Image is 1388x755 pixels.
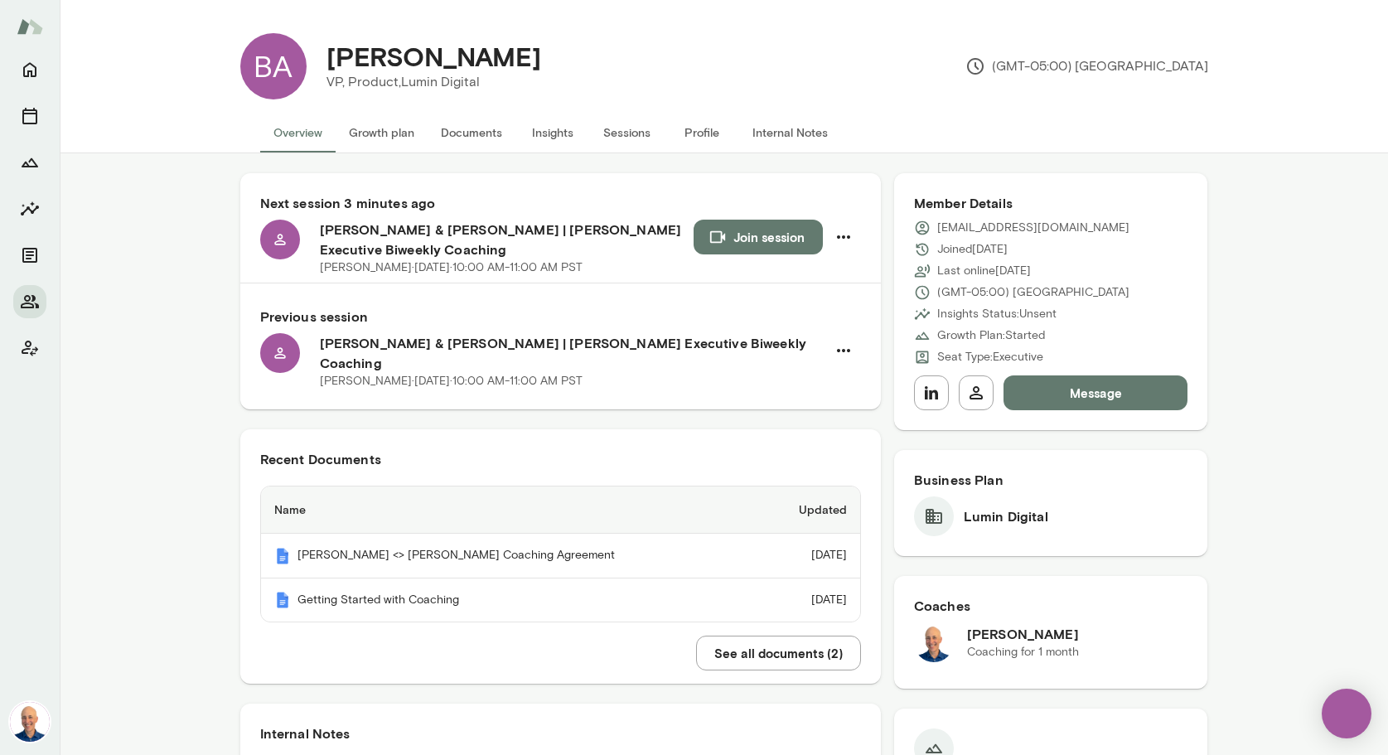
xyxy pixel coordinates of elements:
[326,72,541,92] p: VP, Product, Lumin Digital
[274,592,291,608] img: Mento
[274,548,291,564] img: Mento
[937,263,1031,279] p: Last online [DATE]
[260,724,861,743] h6: Internal Notes
[13,99,46,133] button: Sessions
[13,146,46,179] button: Growth Plan
[320,373,583,390] p: [PERSON_NAME] · [DATE] · 10:00 AM-11:00 AM PST
[759,534,860,578] td: [DATE]
[937,306,1057,322] p: Insights Status: Unsent
[914,622,954,662] img: Mark Lazen
[13,192,46,225] button: Insights
[1004,375,1188,410] button: Message
[260,193,861,213] h6: Next session 3 minutes ago
[665,113,739,152] button: Profile
[937,327,1045,344] p: Growth Plan: Started
[336,113,428,152] button: Growth plan
[428,113,515,152] button: Documents
[965,56,1208,76] p: (GMT-05:00) [GEOGRAPHIC_DATA]
[937,349,1043,365] p: Seat Type: Executive
[937,220,1129,236] p: [EMAIL_ADDRESS][DOMAIN_NAME]
[320,333,826,373] h6: [PERSON_NAME] & [PERSON_NAME] | [PERSON_NAME] Executive Biweekly Coaching
[261,534,759,578] th: [PERSON_NAME] <> [PERSON_NAME] Coaching Agreement
[261,486,759,534] th: Name
[13,239,46,272] button: Documents
[515,113,590,152] button: Insights
[967,644,1079,661] p: Coaching for 1 month
[937,241,1008,258] p: Joined [DATE]
[240,33,307,99] div: BA
[914,596,1188,616] h6: Coaches
[320,259,583,276] p: [PERSON_NAME] · [DATE] · 10:00 AM-11:00 AM PST
[260,307,861,327] h6: Previous session
[17,11,43,42] img: Mento
[696,636,861,670] button: See all documents (2)
[759,486,860,534] th: Updated
[694,220,823,254] button: Join session
[13,53,46,86] button: Home
[590,113,665,152] button: Sessions
[13,332,46,365] button: Client app
[13,285,46,318] button: Members
[914,193,1188,213] h6: Member Details
[964,506,1048,526] h6: Lumin Digital
[967,624,1079,644] h6: [PERSON_NAME]
[914,470,1188,490] h6: Business Plan
[320,220,694,259] h6: [PERSON_NAME] & [PERSON_NAME] | [PERSON_NAME] Executive Biweekly Coaching
[10,702,50,742] img: Mark Lazen
[759,578,860,622] td: [DATE]
[739,113,841,152] button: Internal Notes
[937,284,1129,301] p: (GMT-05:00) [GEOGRAPHIC_DATA]
[326,41,541,72] h4: [PERSON_NAME]
[260,113,336,152] button: Overview
[261,578,759,622] th: Getting Started with Coaching
[260,449,861,469] h6: Recent Documents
